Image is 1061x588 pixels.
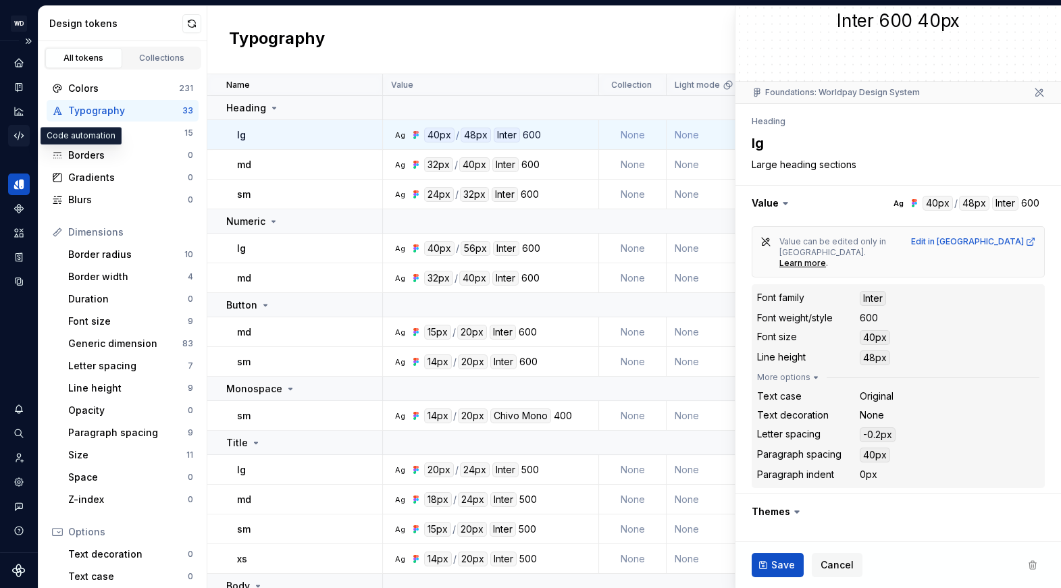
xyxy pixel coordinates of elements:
[394,410,405,421] div: Ag
[188,383,193,394] div: 9
[63,333,199,354] a: Generic dimension83
[394,273,405,284] div: Ag
[521,462,539,477] div: 500
[8,398,30,420] button: Notifications
[860,291,886,306] div: Inter
[47,144,199,166] a: Borders0
[461,241,490,256] div: 56px
[667,485,815,514] td: None
[19,32,38,51] button: Expand sidebar
[457,522,487,537] div: 20px
[68,248,184,261] div: Border radius
[188,494,193,505] div: 0
[8,423,30,444] button: Search ⌘K
[68,493,188,506] div: Z-index
[68,471,188,484] div: Space
[68,448,186,462] div: Size
[521,157,540,172] div: 600
[453,552,457,566] div: /
[492,187,518,202] div: Inter
[455,187,459,202] div: /
[8,173,30,195] div: Design tokens
[237,493,251,506] p: md
[771,558,795,572] span: Save
[68,359,188,373] div: Letter spacing
[128,53,196,63] div: Collections
[522,241,540,256] div: 600
[47,78,199,99] a: Colors231
[752,553,804,577] button: Save
[667,263,815,293] td: None
[453,492,457,507] div: /
[63,244,199,265] a: Border radius10
[11,16,27,32] div: WD
[49,17,182,30] div: Design tokens
[186,450,193,460] div: 11
[3,9,35,38] button: WD
[8,471,30,493] a: Settings
[188,360,193,371] div: 7
[226,101,266,115] p: Heading
[394,130,405,140] div: Ag
[394,327,405,338] div: Ag
[757,311,833,325] div: Font weight/style
[494,128,520,142] div: Inter
[826,258,828,268] span: .
[893,198,904,209] div: Ag
[8,52,30,74] div: Home
[68,292,188,306] div: Duration
[599,347,667,377] td: None
[226,215,265,228] p: Numeric
[188,472,193,483] div: 0
[8,246,30,268] a: Storybook stories
[735,9,1061,32] div: Inter 600 40px
[8,271,30,292] a: Data sources
[456,241,459,256] div: /
[455,462,459,477] div: /
[493,241,519,256] div: Inter
[911,236,1036,247] a: Edit in [GEOGRAPHIC_DATA]
[179,83,193,94] div: 231
[237,523,251,536] p: sm
[492,157,519,172] div: Inter
[68,126,184,140] div: Shadows
[226,298,257,312] p: Button
[47,189,199,211] a: Blurs0
[394,356,405,367] div: Ag
[455,271,458,286] div: /
[599,514,667,544] td: None
[757,330,797,344] div: Font size
[188,549,193,560] div: 0
[226,436,248,450] p: Title
[188,405,193,416] div: 0
[765,87,920,98] a: Foundations: Worldpay Design System
[599,180,667,209] td: None
[68,426,188,439] div: Paragraph spacing
[452,325,456,340] div: /
[184,249,193,260] div: 10
[860,390,894,403] div: Original
[860,468,877,481] div: 0px
[63,543,199,565] a: Text decoration0
[12,564,26,577] svg: Supernova Logo
[63,266,199,288] a: Border width4
[455,157,458,172] div: /
[68,104,182,117] div: Typography
[226,80,250,90] p: Name
[490,492,517,507] div: Inter
[519,522,536,537] div: 500
[457,325,487,340] div: 20px
[63,355,199,377] a: Letter spacing7
[460,187,489,202] div: 32px
[599,150,667,180] td: None
[68,315,188,328] div: Font size
[8,447,30,469] div: Invite team
[47,122,199,144] a: Shadows15
[860,330,890,345] div: 40px
[611,80,652,90] p: Collection
[667,150,815,180] td: None
[458,354,488,369] div: 20px
[599,401,667,431] td: None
